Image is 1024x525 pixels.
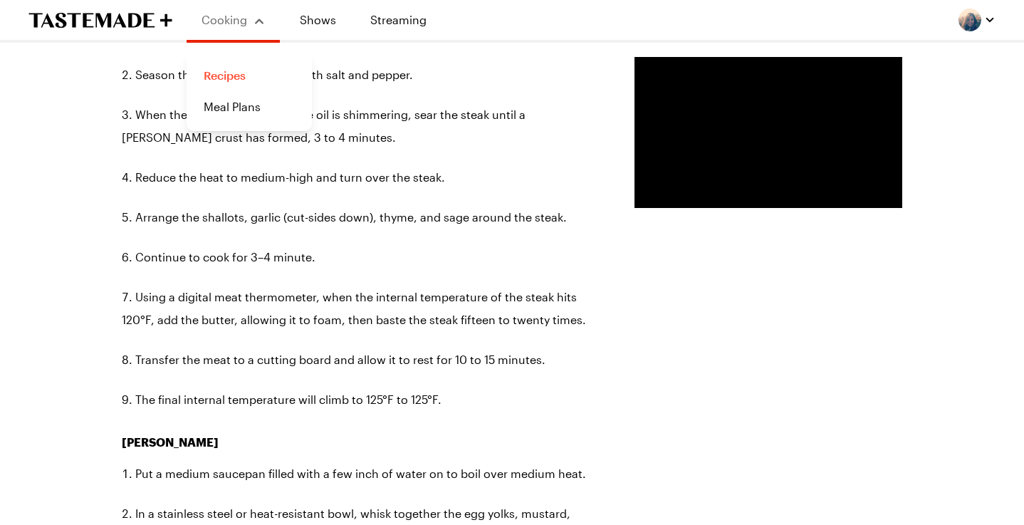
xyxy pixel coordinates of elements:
li: Reduce the heat to medium-high and turn over the steak. [122,166,592,189]
span: Cooking [202,13,247,26]
li: Transfer the meat to a cutting board and allow it to rest for 10 to 15 minutes. [122,348,592,371]
h3: [PERSON_NAME] [122,434,592,451]
li: Continue to cook for 3–4 minute. [122,246,592,269]
button: Profile picture [958,9,996,31]
img: Profile picture [958,9,981,31]
div: Cooking [187,51,312,131]
li: The final internal temperature will climb to 125°F to 125°F. [122,388,592,411]
li: Season the rib eye generously with salt and pepper. [122,63,592,86]
a: Recipes [195,60,303,91]
li: When the pan is very hot and the oil is shimmering, sear the steak until a [PERSON_NAME] crust ha... [122,103,592,149]
a: To Tastemade Home Page [28,12,172,28]
li: Put a medium saucepan filled with a few inch of water on to boil over medium heat. [122,462,592,485]
li: Arrange the shallots, garlic (cut-sides down), thyme, and sage around the steak. [122,206,592,229]
a: Meal Plans [195,91,303,123]
button: Cooking [201,6,266,34]
video-js: Video Player [634,57,902,208]
li: Using a digital meat thermometer, when the internal temperature of the steak hits 120°F, add the ... [122,286,592,331]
